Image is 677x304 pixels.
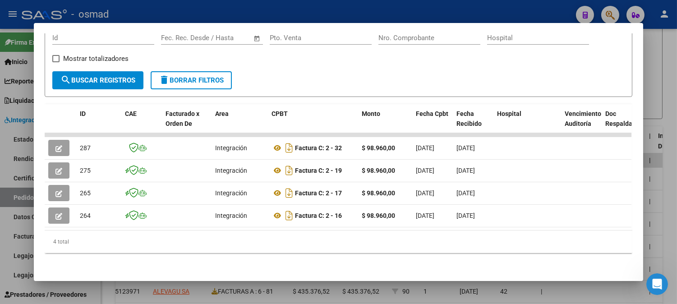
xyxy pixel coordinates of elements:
[272,110,288,117] span: CPBT
[63,53,129,64] span: Mostrar totalizadores
[362,167,395,174] strong: $ 98.960,00
[80,110,86,117] span: ID
[52,71,143,89] button: Buscar Registros
[268,104,358,144] datatable-header-cell: CPBT
[161,34,198,42] input: Fecha inicio
[162,104,212,144] datatable-header-cell: Facturado x Orden De
[283,208,295,223] i: Descargar documento
[159,74,170,85] mat-icon: delete
[166,110,199,128] span: Facturado x Orden De
[60,74,71,85] mat-icon: search
[362,144,395,152] strong: $ 98.960,00
[565,110,601,128] span: Vencimiento Auditoría
[456,167,475,174] span: [DATE]
[295,189,342,197] strong: Factura C: 2 - 17
[416,189,434,197] span: [DATE]
[215,110,229,117] span: Area
[283,163,295,178] i: Descargar documento
[45,230,632,253] div: 4 total
[362,189,395,197] strong: $ 98.960,00
[493,104,561,144] datatable-header-cell: Hospital
[80,167,91,174] span: 275
[456,212,475,219] span: [DATE]
[76,104,121,144] datatable-header-cell: ID
[456,189,475,197] span: [DATE]
[456,110,482,128] span: Fecha Recibido
[215,167,247,174] span: Integración
[80,189,91,197] span: 265
[453,104,493,144] datatable-header-cell: Fecha Recibido
[125,110,137,117] span: CAE
[212,104,268,144] datatable-header-cell: Area
[80,212,91,219] span: 264
[416,167,434,174] span: [DATE]
[283,141,295,155] i: Descargar documento
[456,144,475,152] span: [DATE]
[159,76,224,84] span: Borrar Filtros
[416,144,434,152] span: [DATE]
[561,104,602,144] datatable-header-cell: Vencimiento Auditoría
[362,212,395,219] strong: $ 98.960,00
[60,76,135,84] span: Buscar Registros
[412,104,453,144] datatable-header-cell: Fecha Cpbt
[362,110,380,117] span: Monto
[295,144,342,152] strong: Factura C: 2 - 32
[295,167,342,174] strong: Factura C: 2 - 19
[416,110,448,117] span: Fecha Cpbt
[252,33,263,44] button: Open calendar
[605,110,646,128] span: Doc Respaldatoria
[215,212,247,219] span: Integración
[215,189,247,197] span: Integración
[215,144,247,152] span: Integración
[151,71,232,89] button: Borrar Filtros
[497,110,521,117] span: Hospital
[283,186,295,200] i: Descargar documento
[602,104,656,144] datatable-header-cell: Doc Respaldatoria
[358,104,412,144] datatable-header-cell: Monto
[206,34,249,42] input: Fecha fin
[416,212,434,219] span: [DATE]
[80,144,91,152] span: 287
[121,104,162,144] datatable-header-cell: CAE
[295,212,342,219] strong: Factura C: 2 - 16
[646,273,668,295] iframe: Intercom live chat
